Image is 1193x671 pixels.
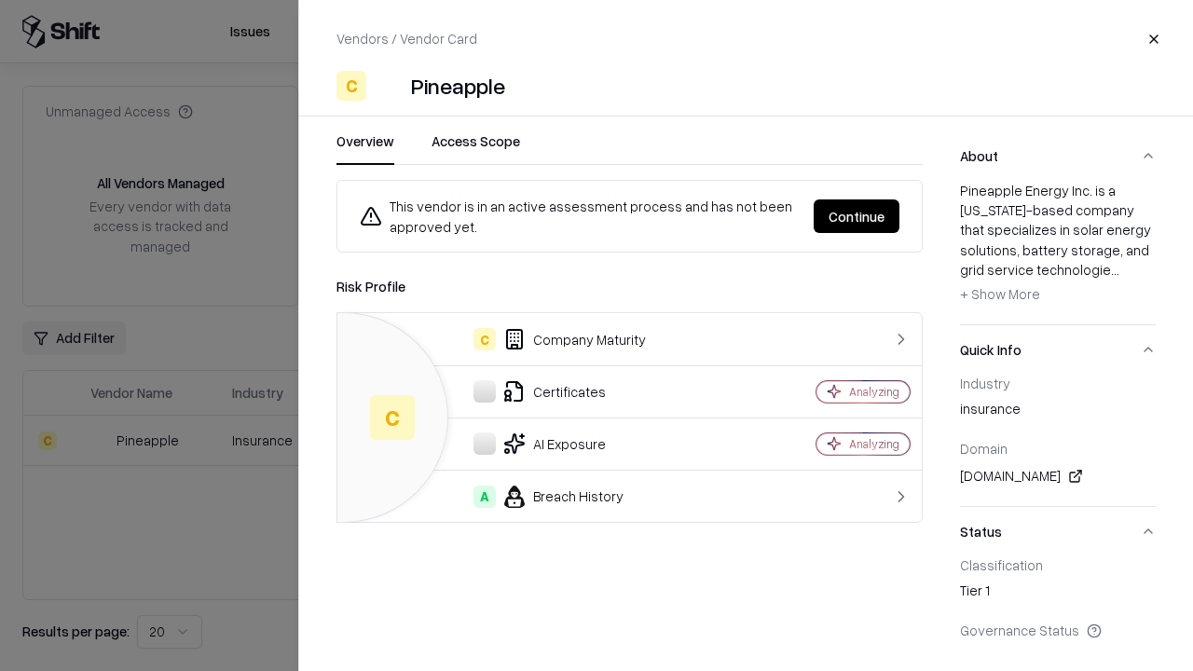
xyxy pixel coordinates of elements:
div: Analyzing [849,384,899,400]
button: Overview [336,131,394,165]
div: Risk Profile [336,275,923,297]
div: Certificates [352,380,751,403]
div: This vendor is in an active assessment process and has not been approved yet. [360,196,799,237]
div: Domain [960,440,1156,457]
div: Classification [960,556,1156,573]
div: C [336,71,366,101]
div: Industry [960,375,1156,391]
div: A [473,486,496,508]
div: Pineapple Energy Inc. is a [US_STATE]-based company that specializes in solar energy solutions, b... [960,181,1156,309]
button: Status [960,507,1156,556]
div: Tier 1 [960,581,1156,607]
div: Company Maturity [352,328,751,350]
div: C [473,328,496,350]
div: Analyzing [849,436,899,452]
div: [DOMAIN_NAME] [960,465,1156,487]
button: Continue [814,199,899,233]
button: Quick Info [960,325,1156,375]
button: + Show More [960,280,1040,309]
div: About [960,181,1156,324]
div: insurance [960,399,1156,425]
div: Breach History [352,486,751,508]
div: AI Exposure [352,432,751,455]
div: Governance Status [960,622,1156,638]
div: C [370,395,415,440]
span: + Show More [960,285,1040,302]
p: Vendors / Vendor Card [336,29,477,48]
span: ... [1111,261,1119,278]
button: Access Scope [432,131,520,165]
div: Quick Info [960,375,1156,506]
button: About [960,131,1156,181]
div: Pineapple [411,71,505,101]
img: Pineapple [374,71,404,101]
